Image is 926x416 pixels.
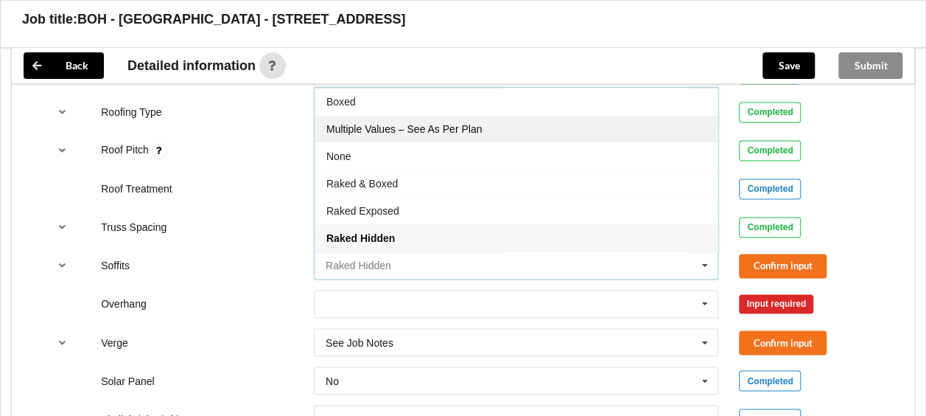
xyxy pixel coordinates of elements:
[326,205,399,217] span: Raked Exposed
[762,52,815,79] button: Save
[101,183,172,195] label: Roof Treatment
[326,375,339,386] div: No
[77,11,405,28] h3: BOH - [GEOGRAPHIC_DATA] - [STREET_ADDRESS]
[101,375,154,386] label: Solar Panel
[739,254,827,278] button: Confirm input
[739,330,827,355] button: Confirm input
[326,96,356,108] span: Boxed
[326,150,351,162] span: None
[739,217,801,238] div: Completed
[326,232,395,244] span: Raked Hidden
[101,336,128,348] label: Verge
[739,294,813,313] div: Input required
[127,59,256,72] span: Detailed information
[48,252,77,279] button: reference-toggle
[326,123,482,135] span: Multiple Values – See As Per Plan
[101,144,151,156] label: Roof Pitch
[739,102,801,122] div: Completed
[101,221,166,233] label: Truss Spacing
[48,329,77,356] button: reference-toggle
[22,11,77,28] h3: Job title:
[101,260,130,271] label: Soffits
[326,337,393,347] div: See Job Notes
[24,52,104,79] button: Back
[101,298,146,310] label: Overhang
[48,137,77,164] button: reference-toggle
[326,178,398,190] span: Raked & Boxed
[48,99,77,125] button: reference-toggle
[739,178,801,199] div: Completed
[101,106,161,118] label: Roofing Type
[739,370,801,391] div: Completed
[48,214,77,240] button: reference-toggle
[739,140,801,161] div: Completed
